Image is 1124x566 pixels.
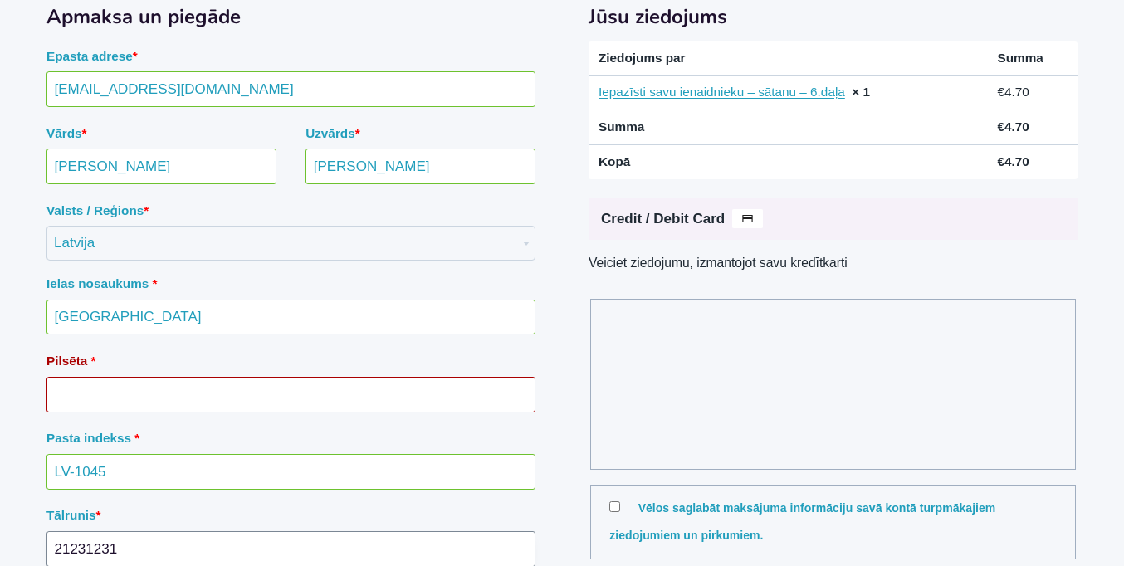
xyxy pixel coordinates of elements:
[997,154,1029,168] bdi: 4.70
[997,120,1004,134] span: €
[305,119,535,149] label: Uzvārds
[47,227,535,260] span: Latvija
[46,300,535,335] input: Mājas numurs un ielas nosaukums
[46,423,535,454] label: Pasta indekss
[589,110,987,145] th: Summa
[589,253,1078,272] p: Veiciet ziedojumu, izmantojot savu kredītkarti
[46,269,535,300] label: Ielas nosaukums
[732,209,763,229] img: Credit / Debit Card
[599,85,845,99] a: Iepazīsti savu ienaidnieku – sātanu – 6.daļa
[997,85,1029,99] bdi: 4.70
[589,41,987,76] th: Ziedojums par
[46,119,276,149] label: Vārds
[987,41,1078,76] th: Summa
[606,305,1053,461] iframe: Drošs maksājuma ievades rāmis
[46,41,535,72] label: Epasta adrese
[852,85,870,99] strong: × 1
[46,226,535,261] span: Valsts / Reģions
[609,501,995,543] label: Vēlos saglabāt maksājuma informāciju savā kontā turpmākajiem ziedojumiem un pirkumiem.
[46,500,535,531] label: Tālrunis
[589,198,1078,240] label: Credit / Debit Card
[997,154,1004,168] span: €
[997,120,1029,134] bdi: 4.70
[46,346,535,377] label: Pilsēta
[589,145,987,179] th: Kopā
[997,85,1004,99] span: €
[46,2,535,32] h3: Apmaksa un piegāde
[46,196,535,227] label: Valsts / Reģions
[562,2,1078,32] h3: Jūsu ziedojums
